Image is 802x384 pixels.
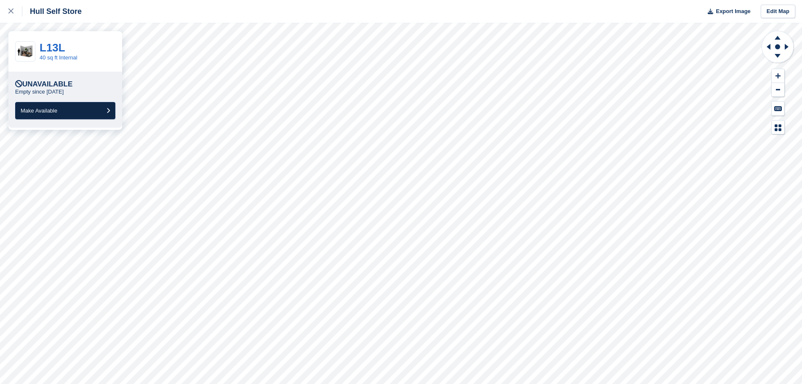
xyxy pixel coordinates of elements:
[772,121,784,134] button: Map Legend
[22,6,82,16] div: Hull Self Store
[15,80,72,89] div: Unavailable
[15,89,64,95] p: Empty since [DATE]
[772,102,784,115] button: Keyboard Shortcuts
[40,41,65,54] a: L13L
[15,102,115,119] button: Make Available
[772,83,784,97] button: Zoom Out
[703,5,751,19] button: Export Image
[16,44,35,59] img: 40-sqft-unit%20(1).jpg
[21,107,57,114] span: Make Available
[716,7,750,16] span: Export Image
[40,54,77,61] a: 40 sq ft Internal
[761,5,795,19] a: Edit Map
[772,69,784,83] button: Zoom In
